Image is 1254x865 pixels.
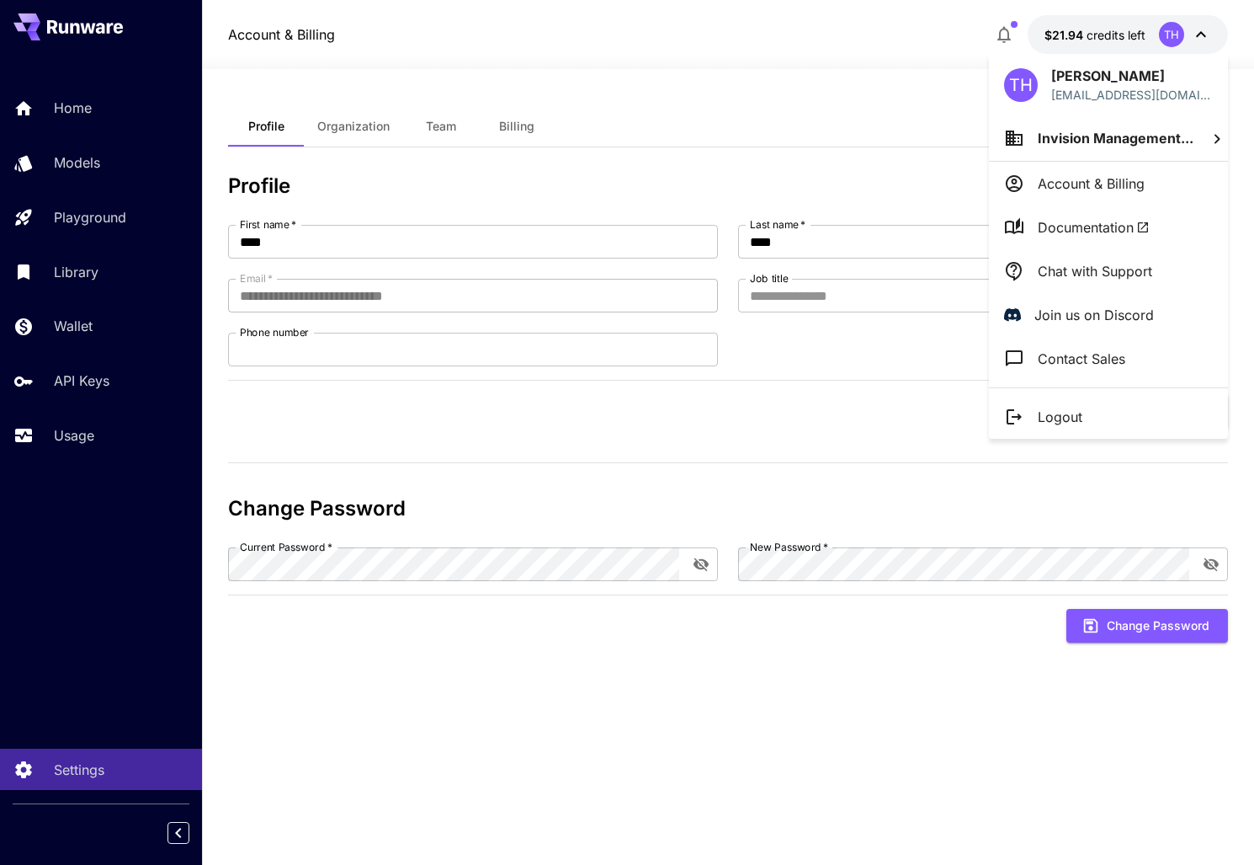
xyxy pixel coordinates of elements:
[1051,86,1213,104] div: services@imgpublications.com
[1038,217,1150,238] span: Documentation
[1051,66,1213,86] p: [PERSON_NAME]
[1038,130,1193,147] span: Invision Management...
[989,115,1228,161] button: Invision Management...
[1034,305,1154,325] p: Join us on Discord
[1004,68,1038,102] div: TH
[1051,86,1213,104] p: [EMAIL_ADDRESS][DOMAIN_NAME]
[1038,407,1082,427] p: Logout
[1038,261,1152,281] p: Chat with Support
[1038,174,1145,194] p: Account & Billing
[1038,349,1125,369] p: Contact Sales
